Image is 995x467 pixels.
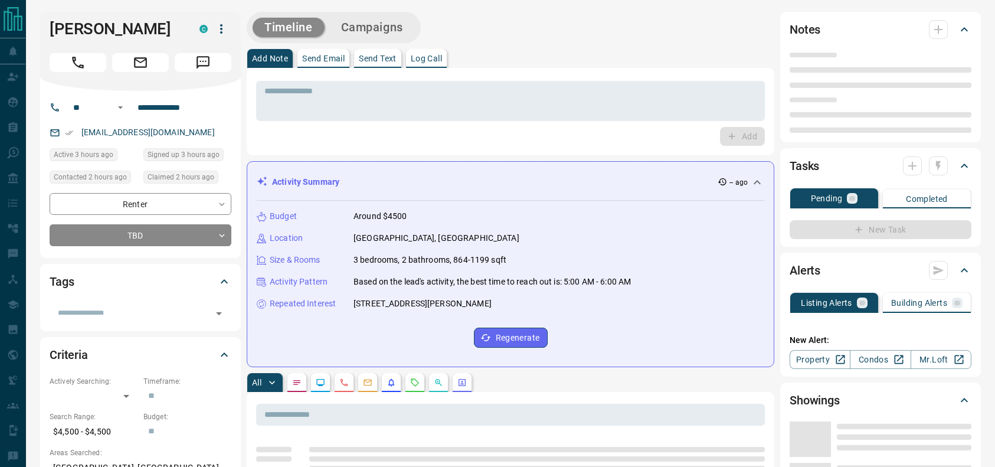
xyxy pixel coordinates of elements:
button: Campaigns [329,18,415,37]
p: Completed [906,195,948,203]
div: condos.ca [199,25,208,33]
h2: Tags [50,272,74,291]
p: Actively Searching: [50,376,138,387]
p: Search Range: [50,412,138,422]
svg: Emails [363,378,372,387]
p: Building Alerts [891,299,947,307]
svg: Agent Actions [457,378,467,387]
h2: Showings [790,391,840,410]
svg: Opportunities [434,378,443,387]
p: Around $4500 [354,210,407,223]
p: Based on the lead's activity, the best time to reach out is: 5:00 AM - 6:00 AM [354,276,631,288]
button: Regenerate [474,328,548,348]
span: Claimed 2 hours ago [148,171,214,183]
svg: Calls [339,378,349,387]
h2: Criteria [50,345,88,364]
a: Property [790,350,850,369]
svg: Requests [410,378,420,387]
div: Renter [50,193,231,215]
div: Showings [790,386,971,414]
h2: Notes [790,20,820,39]
p: Listing Alerts [801,299,852,307]
span: Message [175,53,231,72]
p: Budget [270,210,297,223]
div: Wed Aug 13 2025 [143,148,231,165]
p: Pending [811,194,843,203]
p: $4,500 - $4,500 [50,422,138,442]
div: Wed Aug 13 2025 [50,148,138,165]
span: Contacted 2 hours ago [54,171,127,183]
h2: Tasks [790,156,819,175]
p: [STREET_ADDRESS][PERSON_NAME] [354,298,492,310]
div: Alerts [790,256,971,285]
p: Activity Summary [272,176,339,188]
p: [GEOGRAPHIC_DATA], [GEOGRAPHIC_DATA] [354,232,519,244]
span: Email [112,53,169,72]
h2: Alerts [790,261,820,280]
p: Send Email [302,54,345,63]
div: TBD [50,224,231,246]
span: Signed up 3 hours ago [148,149,220,161]
div: Wed Aug 13 2025 [50,171,138,187]
p: Areas Searched: [50,448,231,458]
p: Add Note [252,54,288,63]
p: Activity Pattern [270,276,328,288]
button: Timeline [253,18,325,37]
svg: Email Verified [65,129,73,137]
p: Send Text [359,54,397,63]
div: Notes [790,15,971,44]
h1: [PERSON_NAME] [50,19,182,38]
p: All [252,378,261,387]
p: New Alert: [790,334,971,347]
svg: Lead Browsing Activity [316,378,325,387]
svg: Listing Alerts [387,378,396,387]
p: Size & Rooms [270,254,320,266]
svg: Notes [292,378,302,387]
div: Activity Summary-- ago [257,171,764,193]
a: Condos [850,350,911,369]
p: Repeated Interest [270,298,336,310]
div: Criteria [50,341,231,369]
span: Active 3 hours ago [54,149,113,161]
p: Log Call [411,54,442,63]
p: -- ago [729,177,748,188]
p: Location [270,232,303,244]
button: Open [211,305,227,322]
p: Timeframe: [143,376,231,387]
div: Tags [50,267,231,296]
a: [EMAIL_ADDRESS][DOMAIN_NAME] [81,128,215,137]
div: Tasks [790,152,971,180]
p: Budget: [143,412,231,422]
p: 3 bedrooms, 2 bathrooms, 864-1199 sqft [354,254,506,266]
div: Wed Aug 13 2025 [143,171,231,187]
span: Call [50,53,106,72]
a: Mr.Loft [911,350,971,369]
button: Open [113,100,127,115]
